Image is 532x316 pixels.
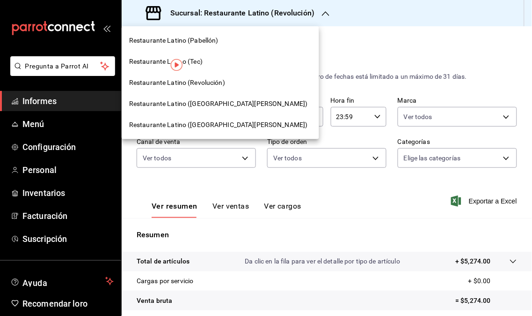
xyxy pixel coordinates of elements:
div: Restaurante Latino ([GEOGRAPHIC_DATA][PERSON_NAME]) [122,114,319,135]
font: Restaurante Latino ([GEOGRAPHIC_DATA][PERSON_NAME]) [129,100,308,107]
font: Restaurante Latino ([GEOGRAPHIC_DATA][PERSON_NAME]) [129,121,308,128]
div: Restaurante Latino (Revolución) [122,72,319,93]
div: Restaurante Latino (Tec) [122,51,319,72]
font: Restaurante Latino (Pabellón) [129,37,219,44]
div: Restaurante Latino (Pabellón) [122,30,319,51]
font: Restaurante Latino (Tec) [129,58,203,65]
font: Restaurante Latino (Revolución) [129,79,225,86]
img: Marcador de información sobre herramientas [171,59,182,71]
div: Restaurante Latino ([GEOGRAPHIC_DATA][PERSON_NAME]) [122,93,319,114]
